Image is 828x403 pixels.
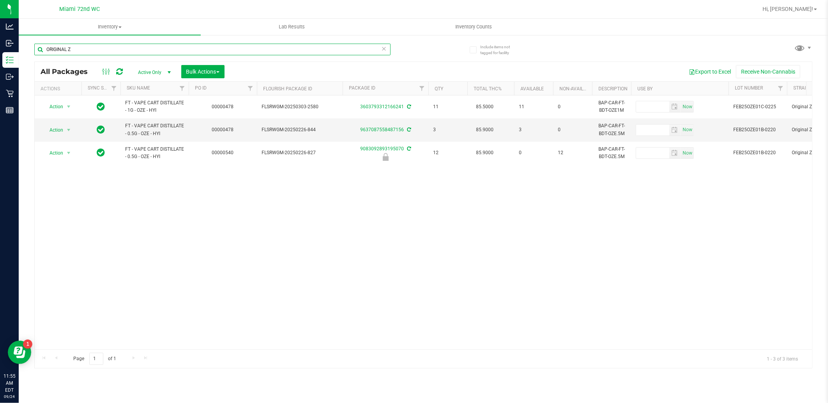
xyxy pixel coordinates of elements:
[6,23,14,30] inline-svg: Analytics
[793,85,809,91] a: Strain
[735,85,763,91] a: Lot Number
[186,69,219,75] span: Bulk Actions
[433,103,463,111] span: 11
[4,373,15,394] p: 11:55 AM EDT
[597,145,626,161] div: BAP-CAR-FT-BDT-OZE.5M
[597,99,626,115] div: BAP-CAR-FT-BDT-OZE1M
[125,146,184,160] span: FT - VAPE CART DISTILLATE - 0.5G - OZE - HYI
[4,394,15,399] p: 09/24
[480,44,519,56] span: Include items not tagged for facility
[637,86,653,92] a: Use By
[59,6,100,12] span: Miami 72nd WC
[97,147,105,158] span: In Sync
[445,23,503,30] span: Inventory Counts
[598,86,628,92] a: Description
[212,127,234,132] a: 00000478
[6,90,14,97] inline-svg: Retail
[520,86,544,92] a: Available
[681,148,694,158] span: select
[519,126,548,134] span: 3
[360,127,404,132] a: 9637087558487156
[64,101,74,112] span: select
[64,148,74,158] span: select
[262,149,338,157] span: FLSRWGM-20250226-827
[774,82,787,95] a: Filter
[97,101,105,112] span: In Sync
[125,122,184,137] span: FT - VAPE CART DISTILLATE - 0.5G - OZE - HYI
[763,6,813,12] span: Hi, [PERSON_NAME]!
[97,124,105,135] span: In Sync
[761,353,804,364] span: 1 - 3 of 3 items
[8,341,31,364] iframe: Resource center
[597,121,626,138] div: BAP-CAR-FT-BDT-OZE.5M
[341,153,430,161] div: Newly Received
[349,85,375,91] a: Package ID
[195,85,207,91] a: PO ID
[108,82,120,95] a: Filter
[433,126,463,134] span: 3
[406,146,411,151] span: Sync from Compliance System
[64,125,74,136] span: select
[681,101,694,112] span: select
[181,65,225,78] button: Bulk Actions
[212,104,234,109] a: 00000478
[383,19,565,35] a: Inventory Counts
[736,65,800,78] button: Receive Non-Cannabis
[127,85,150,91] a: SKU Name
[733,126,782,134] span: FEB25OZE01B-0220
[88,85,118,91] a: Sync Status
[733,103,782,111] span: FEB25OZE01C-0225
[681,124,694,136] span: Set Current date
[669,101,681,112] span: select
[558,126,587,134] span: 0
[42,148,64,158] span: Action
[125,99,184,114] span: FT - VAPE CART DISTILLATE - 1G - OZE - HYI
[472,124,497,136] span: 85.9000
[41,67,96,76] span: All Packages
[19,23,201,30] span: Inventory
[6,106,14,114] inline-svg: Reports
[360,146,404,151] a: 9083092893195070
[681,148,694,159] span: Set Current date
[681,101,694,113] span: Set Current date
[406,127,411,132] span: Sync from Compliance System
[472,101,497,113] span: 85.5000
[42,125,64,136] span: Action
[433,149,463,157] span: 12
[89,353,103,365] input: 1
[6,39,14,47] inline-svg: Inbound
[519,149,548,157] span: 0
[684,65,736,78] button: Export to Excel
[212,150,234,155] a: 00000540
[406,104,411,109] span: Sync from Compliance System
[558,149,587,157] span: 12
[42,101,64,112] span: Action
[201,19,383,35] a: Lab Results
[381,44,387,54] span: Clear
[669,148,681,158] span: select
[41,86,78,92] div: Actions
[435,86,443,92] a: Qty
[558,103,587,111] span: 0
[472,147,497,158] span: 85.9000
[681,125,694,136] span: select
[474,86,502,92] a: Total THC%
[733,149,782,157] span: FEB25OZE01B-0220
[262,103,338,111] span: FLSRWGM-20250303-2580
[559,86,594,92] a: Non-Available
[263,86,312,92] a: Flourish Package ID
[519,103,548,111] span: 11
[268,23,315,30] span: Lab Results
[6,56,14,64] inline-svg: Inventory
[669,125,681,136] span: select
[416,82,428,95] a: Filter
[19,19,201,35] a: Inventory
[262,126,338,134] span: FLSRWGM-20250226-844
[360,104,404,109] a: 3603793312166241
[23,340,32,349] iframe: Resource center unread badge
[67,353,123,365] span: Page of 1
[244,82,257,95] a: Filter
[176,82,189,95] a: Filter
[34,44,391,55] input: Search Package ID, Item Name, SKU, Lot or Part Number...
